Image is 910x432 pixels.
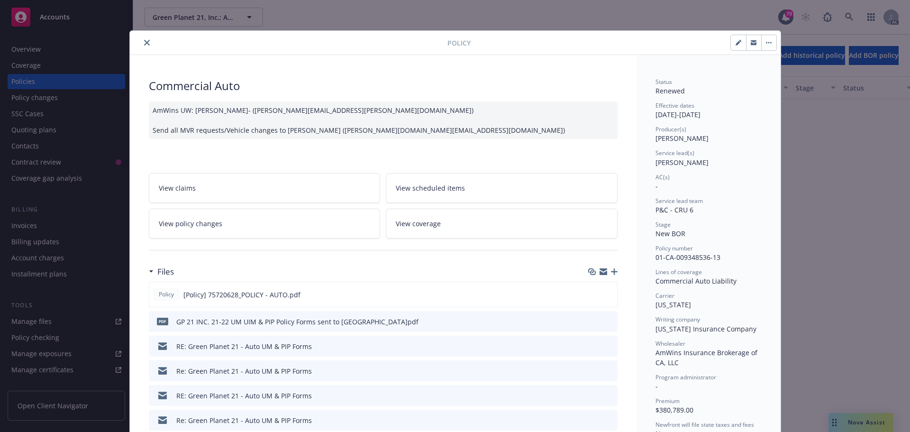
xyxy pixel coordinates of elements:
[396,183,465,193] span: View scheduled items
[159,183,196,193] span: View claims
[655,373,716,381] span: Program administrator
[655,253,720,262] span: 01-CA-009348536-13
[655,276,762,286] div: Commercial Auto Liability
[605,415,614,425] button: preview file
[396,219,441,229] span: View coverage
[655,229,685,238] span: New BOR
[149,173,381,203] a: View claims
[149,209,381,239] a: View policy changes
[149,78,618,94] div: Commercial Auto
[655,125,686,133] span: Producer(s)
[655,101,762,119] div: [DATE] - [DATE]
[655,315,700,323] span: Writing company
[655,405,693,414] span: $380,789.00
[605,290,613,300] button: preview file
[157,290,176,299] span: Policy
[176,391,312,401] div: RE: Green Planet 21 - Auto UM & PIP Forms
[655,348,759,367] span: AmWins Insurance Brokerage of CA, LLC
[149,101,618,139] div: AmWins UW: [PERSON_NAME]- ([PERSON_NAME][EMAIL_ADDRESS][PERSON_NAME][DOMAIN_NAME]) Send all MVR r...
[386,173,618,203] a: View scheduled items
[655,382,658,391] span: -
[176,415,312,425] div: Re: Green Planet 21 - Auto UM & PIP Forms
[655,292,674,300] span: Carrier
[655,149,694,157] span: Service lead(s)
[655,244,693,252] span: Policy number
[655,173,670,181] span: AC(s)
[655,221,671,229] span: Stage
[176,341,312,351] div: RE: Green Planet 21 - Auto UM & PIP Forms
[590,391,598,401] button: download file
[655,78,672,86] span: Status
[655,205,693,214] span: P&C - CRU 6
[590,366,598,376] button: download file
[176,317,419,327] div: GP 21 INC. 21-22 UM UIM & PIP Policy Forms sent to [GEOGRAPHIC_DATA]pdf
[590,341,598,351] button: download file
[655,197,703,205] span: Service lead team
[447,38,471,48] span: Policy
[590,290,597,300] button: download file
[386,209,618,239] a: View coverage
[605,341,614,351] button: preview file
[655,101,694,110] span: Effective dates
[655,324,756,333] span: [US_STATE] Insurance Company
[605,366,614,376] button: preview file
[655,421,754,429] span: Newfront will file state taxes and fees
[590,317,598,327] button: download file
[159,219,222,229] span: View policy changes
[655,268,702,276] span: Lines of coverage
[176,366,312,376] div: Re: Green Planet 21 - Auto UM & PIP Forms
[157,266,174,278] h3: Files
[590,415,598,425] button: download file
[655,86,685,95] span: Renewed
[605,391,614,401] button: preview file
[655,397,680,405] span: Premium
[655,300,691,309] span: [US_STATE]
[157,318,168,325] span: pdf
[655,340,685,348] span: Wholesaler
[655,134,709,143] span: [PERSON_NAME]
[141,37,153,48] button: close
[655,182,658,191] span: -
[149,266,174,278] div: Files
[655,158,709,167] span: [PERSON_NAME]
[605,317,614,327] button: preview file
[183,290,300,300] span: [Policy] 75720628_POLICY - AUTO.pdf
